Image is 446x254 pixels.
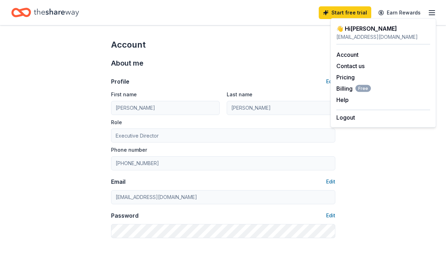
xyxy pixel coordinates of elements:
span: Billing [336,84,371,93]
div: Account [111,39,335,50]
div: Email [111,177,126,186]
div: [EMAIL_ADDRESS][DOMAIN_NAME] [336,33,430,41]
label: Phone number [111,146,147,153]
a: Pricing [336,74,355,81]
a: Earn Rewards [374,6,425,19]
span: Free [355,85,371,92]
button: Logout [336,113,355,122]
div: Password [111,211,139,220]
div: 👋 Hi [PERSON_NAME] [336,24,430,33]
button: Edit [326,211,335,220]
label: Role [111,119,122,126]
button: Contact us [336,62,365,70]
a: Home [11,4,79,21]
a: Start free trial [319,6,371,19]
button: Help [336,96,349,104]
div: About me [111,58,335,69]
button: Edit [326,77,335,86]
a: Account [336,51,359,58]
button: Edit [326,177,335,186]
label: Last name [227,91,252,98]
div: Profile [111,77,129,86]
button: BillingFree [336,84,371,93]
label: First name [111,91,137,98]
